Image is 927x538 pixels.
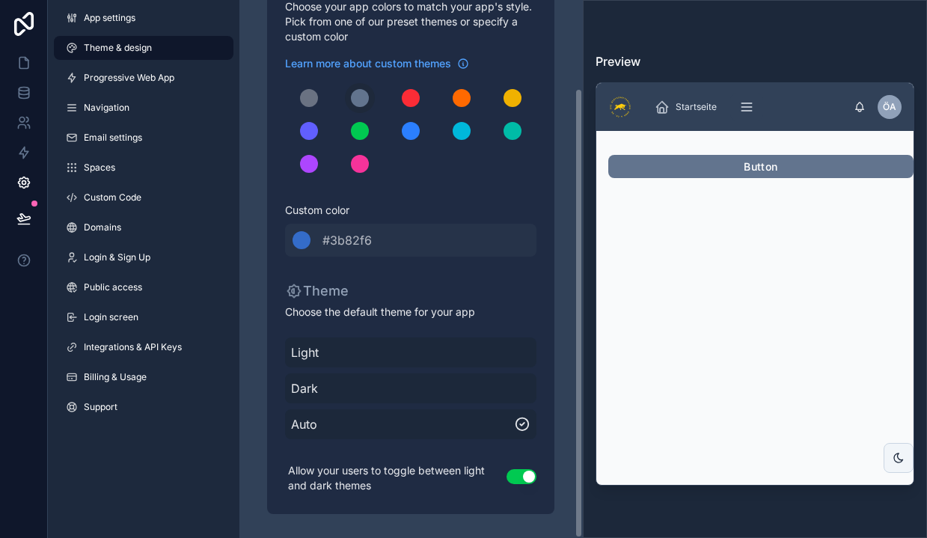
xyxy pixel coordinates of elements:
[644,91,854,123] div: scrollable content
[322,231,372,249] span: #3b82f6
[291,343,530,361] span: Light
[883,101,896,113] span: ÖA
[84,221,121,233] span: Domains
[84,42,152,54] span: Theme & design
[84,72,174,84] span: Progressive Web App
[285,281,349,302] p: Theme
[54,335,233,359] a: Integrations & API Keys
[84,281,142,293] span: Public access
[285,56,469,71] a: Learn more about custom themes
[84,401,117,413] span: Support
[84,311,138,323] span: Login screen
[54,66,233,90] a: Progressive Web App
[285,203,524,218] span: Custom color
[608,95,632,119] img: App logo
[54,96,233,120] a: Navigation
[608,155,914,179] button: Button
[84,251,150,263] span: Login & Sign Up
[676,101,717,113] span: Startseite
[84,341,182,353] span: Integrations & API Keys
[54,126,233,150] a: Email settings
[84,102,129,114] span: Navigation
[54,36,233,60] a: Theme & design
[285,56,451,71] span: Learn more about custom themes
[84,192,141,204] span: Custom Code
[596,52,914,70] h3: Preview
[291,415,514,433] span: Auto
[54,305,233,329] a: Login screen
[291,379,530,397] span: Dark
[84,12,135,24] span: App settings
[84,371,147,383] span: Billing & Usage
[54,156,233,180] a: Spaces
[54,275,233,299] a: Public access
[54,395,233,419] a: Support
[54,6,233,30] a: App settings
[84,162,115,174] span: Spaces
[54,215,233,239] a: Domains
[285,460,507,496] p: Allow your users to toggle between light and dark themes
[285,305,536,320] span: Choose the default theme for your app
[54,186,233,210] a: Custom Code
[650,94,727,120] a: Startseite
[54,245,233,269] a: Login & Sign Up
[54,365,233,389] a: Billing & Usage
[84,132,142,144] span: Email settings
